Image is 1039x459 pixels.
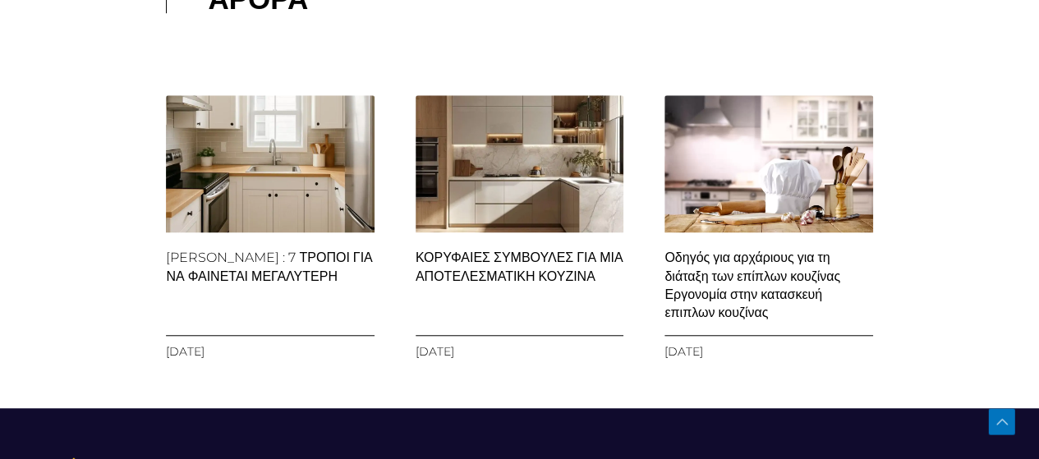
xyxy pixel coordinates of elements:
[166,344,205,359] span: [DATE]
[416,344,454,359] span: [DATE]
[166,250,372,283] a: [PERSON_NAME] : 7 ΤΡΟΠΟΙ ΓΙΑ ΝΑ ΦΑΙΝΕΤΑΙ ΜΕΓΑΛΥΤΕΡΗ
[664,250,840,320] a: Οδηγός για αρχάριους για τη διάταξη των επίπλων κουζίνας Εργονομία στην κατασκευή επιπλων κουζίνας
[664,344,703,359] span: [DATE]
[416,250,623,283] a: ΚΟΡΥΦΑΙΕΣ ΣΥΜΒΟΥΛΕΣ ΓΙΑ ΜΙΑ ΑΠΟΤΕΛΕΣΜΑΤΙΚΗ ΚΟΥΖΙΝΑ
